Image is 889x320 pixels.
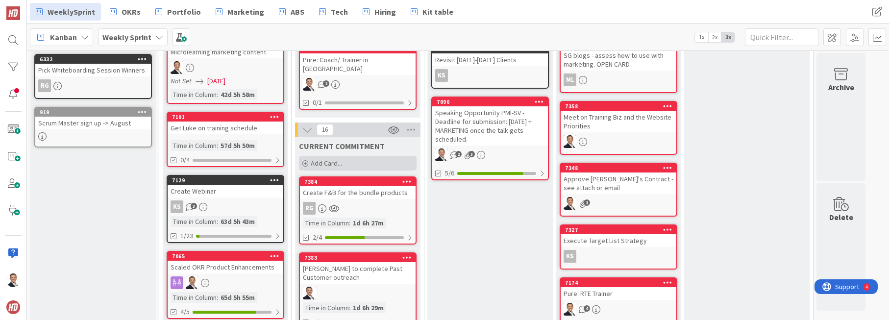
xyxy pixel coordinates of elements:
[300,253,416,284] div: 7383[PERSON_NAME] to complete Past Customer outreach
[291,6,304,18] span: ABS
[313,232,322,243] span: 2/4
[48,6,95,18] span: WeeklySprint
[104,3,147,21] a: OKRs
[432,98,548,106] div: 7090
[102,32,151,42] b: Weekly Sprint
[35,64,151,76] div: Pick Whiteboarding Session Winners
[6,273,20,287] img: SL
[38,79,51,92] div: RG
[561,40,676,71] div: SG blogs - assess how to use with marketing. OPEN CARD
[317,124,333,136] span: 16
[304,178,416,185] div: 7384
[35,79,151,92] div: RG
[561,278,676,300] div: 7174Pure: RTE Trainer
[828,81,854,93] div: Archive
[695,32,708,42] span: 1x
[168,46,283,58] div: Microlearning marketing content
[300,287,416,299] div: SL
[561,102,676,132] div: 7358Meet on Training Biz and the Website Priorities
[561,287,676,300] div: Pure: RTE Trainer
[331,6,348,18] span: Tech
[561,303,676,316] div: SL
[227,6,264,18] span: Marketing
[560,39,677,93] a: SG blogs - assess how to use with marketing. OPEN CARDML
[435,148,448,161] img: SL
[217,216,218,227] span: :
[313,98,322,108] span: 0/1
[304,254,416,261] div: 7383
[431,97,549,180] a: 7090Speaking Opportunity PMI-SV - Deadline for submission: [DATE] + MARKETING once the talk gets ...
[300,186,416,199] div: Create F&B for the bundle products
[564,135,576,148] img: SL
[210,3,270,21] a: Marketing
[171,216,217,227] div: Time in Column
[561,225,676,234] div: 7327
[300,177,416,186] div: 7384
[218,140,257,151] div: 57d 5h 50m
[350,302,386,313] div: 1d 6h 29m
[303,302,349,313] div: Time in Column
[172,114,283,121] div: 7191
[565,165,676,172] div: 7348
[432,106,548,146] div: Speaking Opportunity PMI-SV - Deadline for submission: [DATE] + MARKETING once the talk gets sche...
[34,54,152,99] a: 6332Pick Whiteboarding Session WinnersRG
[168,252,283,261] div: 7065
[561,278,676,287] div: 7174
[561,250,676,263] div: KS
[218,216,257,227] div: 63d 5h 43m
[565,279,676,286] div: 7174
[374,6,396,18] span: Hiring
[217,89,218,100] span: :
[432,53,548,66] div: Revisit [DATE]-[DATE] Clients
[432,98,548,146] div: 7090Speaking Opportunity PMI-SV - Deadline for submission: [DATE] + MARKETING once the talk gets ...
[560,163,677,217] a: 7348Approve [PERSON_NAME]'s Contract - see attach or emailSL
[167,112,284,167] a: 7191Get Luke on training scheduleTime in Column:57d 5h 50m0/4
[405,3,459,21] a: Kit table
[168,185,283,197] div: Create Webinar
[191,203,197,209] span: 3
[171,292,217,303] div: Time in Column
[167,175,284,243] a: 7129Create WebinarKSTime in Column:63d 5h 43m1/23
[313,3,354,21] a: Tech
[300,53,416,75] div: Pure: Coach/ Trainer in [GEOGRAPHIC_DATA]
[217,292,218,303] span: :
[180,231,193,241] span: 1/23
[565,226,676,233] div: 7327
[829,211,853,223] div: Delete
[431,44,549,89] a: 7215Revisit [DATE]-[DATE] ClientsKS
[30,3,101,21] a: WeeklySprint
[168,122,283,134] div: Get Luke on training schedule
[167,36,284,104] a: Microlearning marketing contentSLNot Set[DATE]Time in Column:42d 5h 58m
[51,4,53,12] div: 4
[435,69,448,82] div: KS
[561,197,676,210] div: SL
[35,117,151,129] div: Scrum Master sign up -> August
[34,107,152,148] a: 919Scrum Master sign up -> August
[300,202,416,215] div: RG
[172,253,283,260] div: 7065
[745,28,818,46] input: Quick Filter...
[50,31,77,43] span: Kanban
[168,261,283,273] div: Scaled OKR Product Enhancements
[323,80,329,87] span: 2
[171,89,217,100] div: Time in Column
[168,176,283,185] div: 7129
[560,101,677,155] a: 7358Meet on Training Biz and the Website PrioritiesSL
[273,3,310,21] a: ABS
[171,61,183,74] img: SL
[207,76,225,86] span: [DATE]
[565,103,676,110] div: 7358
[445,168,454,178] span: 5/6
[122,6,141,18] span: OKRs
[168,113,283,122] div: 7191
[303,287,316,299] img: SL
[561,234,676,247] div: Execute Target List Strategy
[299,44,417,110] a: 7175Pure: Coach/ Trainer in [GEOGRAPHIC_DATA]SL0/1
[560,224,677,270] a: 7327Execute Target List StrategyKS
[40,109,151,116] div: 919
[432,69,548,82] div: KS
[564,74,576,86] div: ML
[299,176,417,245] a: 7384Create F&B for the bundle productsRGTime in Column:1d 6h 27m2/4
[561,164,676,172] div: 7348
[171,76,192,85] i: Not Set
